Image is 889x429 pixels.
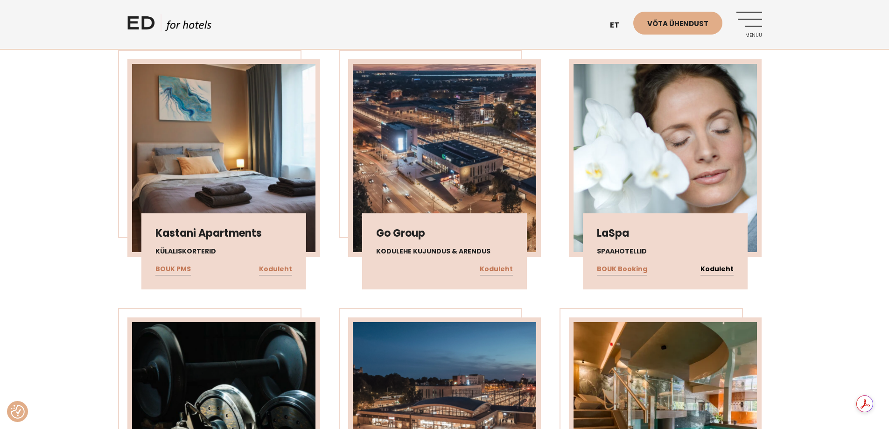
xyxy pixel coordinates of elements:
span: Menüü [736,33,762,38]
a: Koduleht [259,263,292,275]
a: Võta ühendust [633,12,722,35]
a: BOUK Booking [597,263,647,275]
a: ED HOTELS [127,14,211,37]
a: Koduleht [480,263,513,275]
h3: LaSpa [597,227,734,239]
img: Screenshot-2024-10-08-at-14.16.31-450x450.png [353,64,536,252]
a: et [605,14,633,37]
h3: Go Group [376,227,513,239]
h3: Kastani Apartments [155,227,292,239]
h4: Spaahotellid [597,246,734,256]
img: Revisit consent button [11,405,25,419]
a: Menüü [736,12,762,37]
button: Nõusolekueelistused [11,405,25,419]
a: Koduleht [700,263,734,275]
img: naudi_spa-450x450.jpg [574,64,757,252]
h4: Külaliskorterid [155,246,292,256]
h4: Kodulehe kujundus & arendus [376,246,513,256]
img: Screenshot-2024-11-19-at-13.46.49-450x450.png [132,64,315,252]
a: BOUK PMS [155,263,191,275]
